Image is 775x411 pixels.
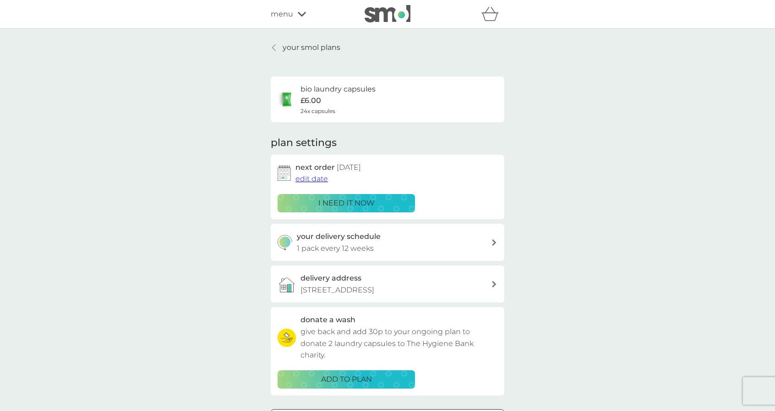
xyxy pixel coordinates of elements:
button: ADD TO PLAN [278,370,415,389]
button: i need it now [278,194,415,212]
p: i need it now [318,197,375,209]
span: edit date [295,174,328,183]
h3: delivery address [300,272,361,284]
p: give back and add 30p to your ongoing plan to donate 2 laundry capsules to The Hygiene Bank charity. [300,326,497,361]
h2: plan settings [271,136,337,150]
span: 24x capsules [300,107,335,115]
img: bio laundry capsules [278,90,296,108]
img: smol [365,5,410,22]
span: [DATE] [337,163,361,172]
a: delivery address[STREET_ADDRESS] [271,265,504,303]
p: 1 pack every 12 weeks [297,243,374,254]
h3: your delivery schedule [297,231,381,243]
span: menu [271,8,293,20]
h2: next order [295,162,361,173]
button: edit date [295,173,328,185]
h3: donate a wash [300,314,355,326]
p: ADD TO PLAN [321,373,372,385]
p: [STREET_ADDRESS] [300,284,374,296]
h6: bio laundry capsules [300,83,376,95]
p: your smol plans [283,42,340,54]
p: £6.00 [300,95,321,107]
a: your smol plans [271,42,340,54]
button: your delivery schedule1 pack every 12 weeks [271,224,504,261]
div: basket [481,5,504,23]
